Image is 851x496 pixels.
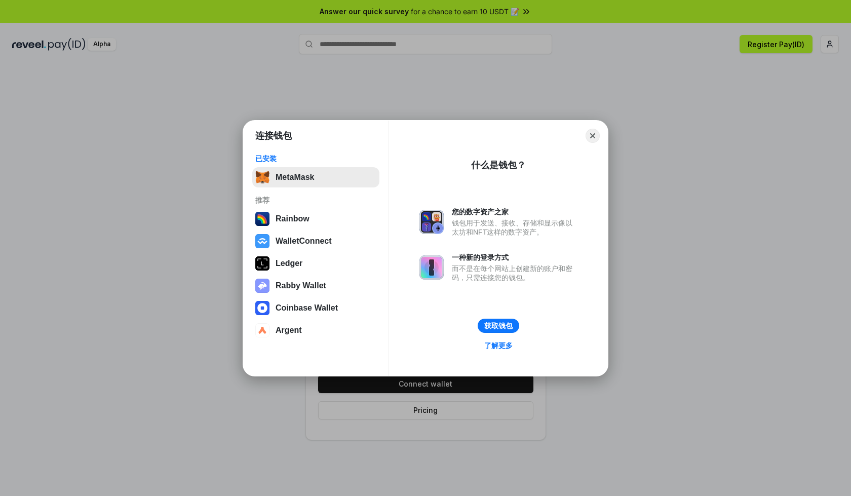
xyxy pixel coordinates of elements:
[478,319,519,333] button: 获取钱包
[252,276,379,296] button: Rabby Wallet
[252,231,379,251] button: WalletConnect
[478,339,519,352] a: 了解更多
[252,167,379,187] button: MetaMask
[255,301,269,315] img: svg+xml,%3Csvg%20width%3D%2228%22%20height%3D%2228%22%20viewBox%3D%220%200%2028%2028%22%20fill%3D...
[255,170,269,184] img: svg+xml,%3Csvg%20fill%3D%22none%22%20height%3D%2233%22%20viewBox%3D%220%200%2035%2033%22%20width%...
[484,321,513,330] div: 获取钱包
[276,259,302,268] div: Ledger
[471,159,526,171] div: 什么是钱包？
[452,218,577,237] div: 钱包用于发送、接收、存储和显示像以太坊和NFT这样的数字资产。
[419,210,444,234] img: svg+xml,%3Csvg%20xmlns%3D%22http%3A%2F%2Fwww.w3.org%2F2000%2Fsvg%22%20fill%3D%22none%22%20viewBox...
[276,281,326,290] div: Rabby Wallet
[252,209,379,229] button: Rainbow
[452,207,577,216] div: 您的数字资产之家
[255,323,269,337] img: svg+xml,%3Csvg%20width%3D%2228%22%20height%3D%2228%22%20viewBox%3D%220%200%2028%2028%22%20fill%3D...
[452,253,577,262] div: 一种新的登录方式
[276,214,310,223] div: Rainbow
[276,326,302,335] div: Argent
[419,255,444,280] img: svg+xml,%3Csvg%20xmlns%3D%22http%3A%2F%2Fwww.w3.org%2F2000%2Fsvg%22%20fill%3D%22none%22%20viewBox...
[255,212,269,226] img: svg+xml,%3Csvg%20width%3D%22120%22%20height%3D%22120%22%20viewBox%3D%220%200%20120%20120%22%20fil...
[276,303,338,313] div: Coinbase Wallet
[255,130,292,142] h1: 连接钱包
[252,298,379,318] button: Coinbase Wallet
[452,264,577,282] div: 而不是在每个网站上创建新的账户和密码，只需连接您的钱包。
[255,234,269,248] img: svg+xml,%3Csvg%20width%3D%2228%22%20height%3D%2228%22%20viewBox%3D%220%200%2028%2028%22%20fill%3D...
[255,256,269,271] img: svg+xml,%3Csvg%20xmlns%3D%22http%3A%2F%2Fwww.w3.org%2F2000%2Fsvg%22%20width%3D%2228%22%20height%3...
[255,154,376,163] div: 已安装
[484,341,513,350] div: 了解更多
[252,253,379,274] button: Ledger
[276,237,332,246] div: WalletConnect
[276,173,314,182] div: MetaMask
[255,196,376,205] div: 推荐
[252,320,379,340] button: Argent
[586,129,600,143] button: Close
[255,279,269,293] img: svg+xml,%3Csvg%20xmlns%3D%22http%3A%2F%2Fwww.w3.org%2F2000%2Fsvg%22%20fill%3D%22none%22%20viewBox...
